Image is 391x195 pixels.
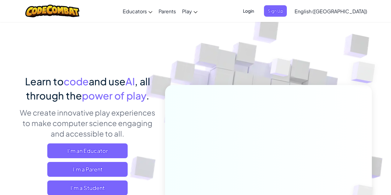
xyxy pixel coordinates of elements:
[291,3,370,19] a: English ([GEOGRAPHIC_DATA])
[146,89,149,102] span: .
[295,8,367,15] span: English ([GEOGRAPHIC_DATA])
[123,8,147,15] span: Educators
[258,46,303,92] img: Overlap cubes
[182,8,192,15] span: Play
[47,162,128,177] a: I'm a Parent
[25,75,64,87] span: Learn to
[120,3,155,19] a: Educators
[47,143,128,158] a: I'm an Educator
[82,89,146,102] span: power of play
[264,5,287,17] button: Sign Up
[89,75,125,87] span: and use
[19,107,156,139] p: We create innovative play experiences to make computer science engaging and accessible to all.
[25,5,79,17] img: CodeCombat logo
[239,5,258,17] button: Login
[125,75,135,87] span: AI
[155,3,179,19] a: Parents
[64,75,89,87] span: code
[179,3,201,19] a: Play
